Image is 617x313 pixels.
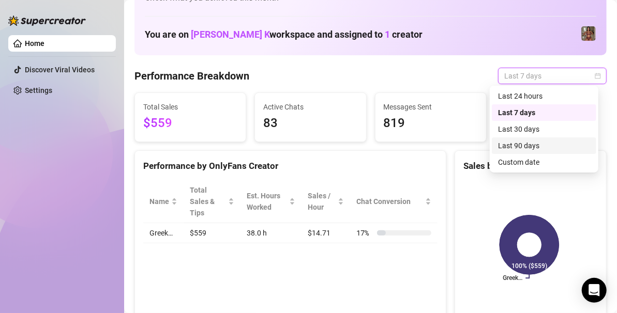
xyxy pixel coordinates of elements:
div: Last 7 days [498,107,590,118]
span: Last 7 days [504,68,600,84]
a: Settings [25,86,52,95]
a: Home [25,39,44,48]
span: Active Chats [263,101,357,113]
div: Last 30 days [492,121,596,137]
span: $559 [143,114,237,133]
h4: Performance Breakdown [134,69,249,83]
div: Custom date [498,156,590,168]
span: Name [149,196,169,207]
span: Total Sales & Tips [190,184,226,218]
a: Discover Viral Videos [25,66,95,74]
text: Greek… [503,275,523,282]
span: 819 [384,114,478,133]
span: Total Sales [143,101,237,113]
h1: You are on workspace and assigned to creator [145,29,423,40]
span: calendar [595,73,601,79]
span: 83 [263,114,357,133]
span: [PERSON_NAME] K [191,29,269,40]
div: Last 24 hours [492,88,596,104]
div: Last 24 hours [498,90,590,102]
div: Open Intercom Messenger [582,278,607,303]
div: Last 30 days [498,123,590,135]
div: Last 90 days [498,140,590,151]
div: Last 7 days [492,104,596,121]
img: Greek [581,26,596,41]
div: Est. Hours Worked [247,190,287,213]
span: 1 [385,29,390,40]
td: $14.71 [302,223,350,243]
td: $559 [184,223,240,243]
img: logo-BBDzfeDw.svg [8,15,86,26]
div: Custom date [492,154,596,170]
th: Chat Conversion [350,180,438,223]
div: Performance by OnlyFans Creator [143,159,438,173]
td: Greek… [143,223,184,243]
span: Messages Sent [384,101,478,113]
div: Last 90 days [492,137,596,154]
th: Sales / Hour [302,180,350,223]
td: 38.0 h [240,223,302,243]
th: Total Sales & Tips [184,180,240,223]
span: Chat Conversion [356,196,423,207]
span: 17 % [356,227,373,239]
th: Name [143,180,184,223]
div: Sales by OnlyFans Creator [463,159,598,173]
span: Sales / Hour [308,190,336,213]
